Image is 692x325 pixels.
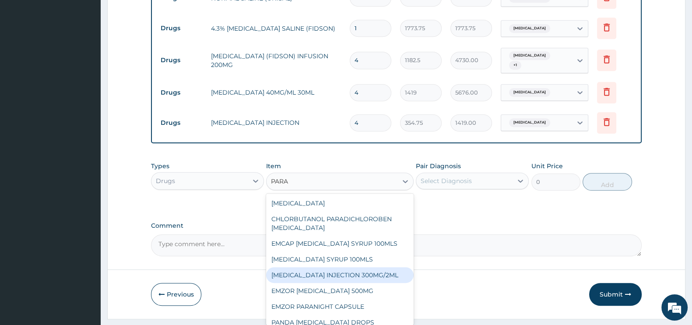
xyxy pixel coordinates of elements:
span: [MEDICAL_DATA] [509,118,550,127]
label: Item [266,162,281,170]
td: [MEDICAL_DATA] (FIDSON) INFUSION 200MG [207,47,345,74]
label: Types [151,162,169,170]
div: Minimize live chat window [144,4,165,25]
button: Previous [151,283,201,306]
td: Drugs [156,115,207,131]
td: [MEDICAL_DATA] 40MG/ML 30ML [207,84,345,101]
span: [MEDICAL_DATA] [509,88,550,97]
div: Chat with us now [46,49,147,60]
div: EMCAP [MEDICAL_DATA] SYRUP 100MLS [266,236,413,251]
div: Select Diagnosis [421,177,472,185]
label: Pair Diagnosis [416,162,461,170]
span: We're online! [51,103,121,192]
button: Submit [589,283,642,306]
span: [MEDICAL_DATA] [509,24,550,33]
div: [MEDICAL_DATA] [266,195,413,211]
td: Drugs [156,20,207,36]
label: Comment [151,222,642,230]
td: Drugs [156,85,207,101]
div: [MEDICAL_DATA] SYRUP 100MLS [266,251,413,267]
textarea: Type your message and hit 'Enter' [4,225,167,256]
td: [MEDICAL_DATA] INJECTION [207,114,345,131]
div: EMZOR [MEDICAL_DATA] 500MG [266,283,413,299]
label: Unit Price [531,162,563,170]
img: d_794563401_company_1708531726252_794563401 [16,44,35,66]
span: [MEDICAL_DATA] [509,51,550,60]
div: EMZOR PARANIGHT CAPSULE [266,299,413,314]
button: Add [583,173,632,191]
div: CHLORBUTANOL PARADICHLOROBEN [MEDICAL_DATA] [266,211,413,236]
span: + 1 [509,61,521,70]
td: Drugs [156,52,207,68]
td: 4.3% [MEDICAL_DATA] SALINE (FIDSON) [207,20,345,37]
div: [MEDICAL_DATA] INJECTION 300MG/2ML [266,267,413,283]
div: Drugs [156,177,175,185]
